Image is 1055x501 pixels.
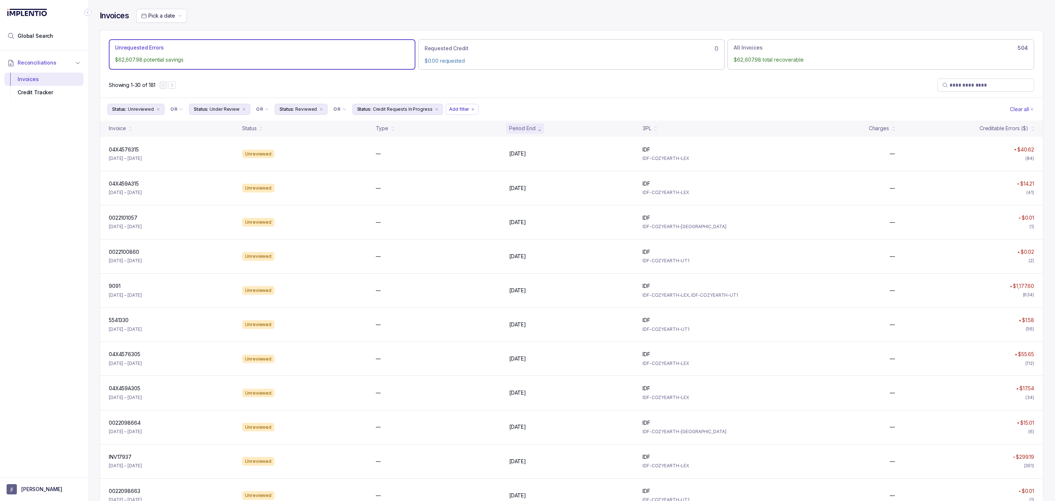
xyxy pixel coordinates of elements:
[643,317,650,324] p: IDF
[275,104,327,115] button: Filter Chip Reviewed
[169,81,176,89] button: Next Page
[318,106,324,112] div: remove content
[109,351,140,358] p: 04X4576305
[643,453,650,461] p: IDF
[643,385,650,392] p: IDF
[1017,422,1019,424] img: red pointer upwards
[376,253,381,260] p: —
[242,286,274,295] div: Unreviewed
[1029,257,1034,264] div: (2)
[242,125,256,132] div: Status
[1025,394,1034,401] div: (34)
[242,423,274,432] div: Unreviewed
[1029,223,1034,230] div: (1)
[890,150,895,157] p: —
[194,106,208,113] p: Status:
[109,317,129,324] p: 5541330
[376,287,381,294] p: —
[242,355,274,363] div: Unreviewed
[333,106,346,112] li: Filter Chip Connector undefined
[256,106,269,112] li: Filter Chip Connector undefined
[10,73,78,86] div: Invoices
[107,104,1008,115] ul: Filter Group
[109,453,132,461] p: INV17937
[1025,360,1034,367] div: (112)
[128,106,154,113] p: Unreviewed
[643,146,650,153] p: IDF
[643,419,650,427] p: IDF
[167,104,186,114] button: Filter Chip Connector undefined
[155,106,161,112] div: remove content
[509,492,526,499] p: [DATE]
[109,326,142,333] p: [DATE] – [DATE]
[890,287,895,294] p: —
[376,458,381,465] p: —
[890,219,895,226] p: —
[376,321,381,328] p: —
[170,106,177,112] p: OR
[210,106,240,113] p: Under Review
[1013,282,1034,290] p: $1,177.60
[643,248,650,256] p: IDF
[509,219,526,226] p: [DATE]
[1022,487,1034,495] p: $0.01
[1019,385,1034,392] p: $17.54
[242,457,274,466] div: Unreviewed
[890,423,895,431] p: —
[7,484,81,494] button: User initials[PERSON_NAME]
[109,39,1034,69] ul: Action Tab Group
[242,184,274,193] div: Unreviewed
[643,462,767,469] p: IDF-COZYEARTH-LEX
[112,106,126,113] p: Status:
[509,184,526,192] p: [DATE]
[890,184,895,192] p: —
[242,252,274,261] div: Unreviewed
[148,12,175,19] span: Pick a date
[890,253,895,260] p: —
[643,487,650,495] p: IDF
[242,320,274,329] div: Unreviewed
[509,125,536,132] div: Period End
[242,150,274,158] div: Unreviewed
[4,71,84,101] div: Reconciliations
[189,104,250,115] button: Filter Chip Under Review
[376,184,381,192] p: —
[509,389,526,396] p: [DATE]
[643,292,767,299] p: IDF-COZYEARTH-LEX, IDF-COZYEARTH-UT1
[376,219,381,226] p: —
[1017,146,1034,153] p: $40.62
[643,257,767,264] p: IDF-COZYEARTH-UT1
[734,56,1028,63] p: $62,607.98 total recoverable
[509,287,526,294] p: [DATE]
[109,257,142,264] p: [DATE] – [DATE]
[109,292,142,299] p: [DATE] – [DATE]
[107,104,164,115] li: Filter Chip Unreviewed
[1022,317,1034,324] p: $1.58
[352,104,443,115] button: Filter Chip Credit Requests In Progress
[7,484,17,494] span: User initials
[890,321,895,328] p: —
[1019,319,1021,321] img: red pointer upwards
[376,125,388,132] div: Type
[643,428,767,435] p: IDF-COZYEARTH-[GEOGRAPHIC_DATA]
[21,486,62,493] p: [PERSON_NAME]
[1016,388,1018,390] img: red pointer upwards
[890,355,895,362] p: —
[446,104,478,115] button: Filter Chip Add filter
[242,491,274,500] div: Unreviewed
[109,189,142,196] p: [DATE] – [DATE]
[295,106,317,113] p: Reviewed
[509,458,526,465] p: [DATE]
[1013,456,1015,458] img: red pointer upwards
[643,155,767,162] p: IDF-COZYEARTH-LEX
[242,389,274,398] div: Unreviewed
[376,423,381,431] p: —
[242,218,274,227] div: Unreviewed
[84,8,92,17] div: Collapse Icon
[100,11,129,21] h4: Invoices
[109,214,137,222] p: 0022101057
[734,44,762,51] p: All Invoices
[869,125,889,132] div: Charges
